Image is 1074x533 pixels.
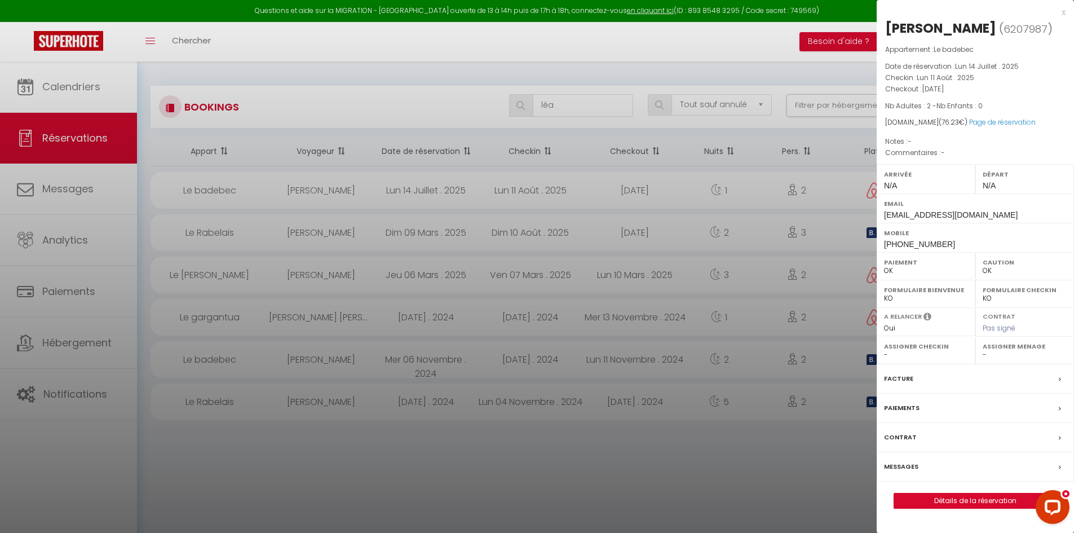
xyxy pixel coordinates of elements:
[1004,22,1048,36] span: 6207987
[983,341,1067,352] label: Assigner Menage
[917,73,974,82] span: Lun 11 Août . 2025
[1027,486,1074,533] iframe: LiveChat chat widget
[885,61,1066,72] p: Date de réservation :
[955,61,1019,71] span: Lun 14 Juillet . 2025
[983,323,1015,333] span: Pas signé
[885,147,1066,158] p: Commentaires :
[885,44,1066,55] p: Appartement :
[884,240,955,249] span: [PHONE_NUMBER]
[877,6,1066,19] div: x
[885,101,983,111] span: Nb Adultes : 2 -
[885,19,996,37] div: [PERSON_NAME]
[942,117,959,127] span: 76.23
[884,198,1067,209] label: Email
[936,101,983,111] span: Nb Enfants : 0
[983,284,1067,296] label: Formulaire Checkin
[884,210,1018,219] span: [EMAIL_ADDRESS][DOMAIN_NAME]
[934,45,974,54] span: Le badebec
[885,72,1066,83] p: Checkin :
[999,21,1053,37] span: ( )
[885,83,1066,95] p: Checkout :
[884,257,968,268] label: Paiement
[884,312,922,321] label: A relancer
[885,117,1066,128] div: [DOMAIN_NAME]
[894,494,1057,508] a: Détails de la réservation
[983,169,1067,180] label: Départ
[884,169,968,180] label: Arrivée
[884,341,968,352] label: Assigner Checkin
[894,493,1057,509] button: Détails de la réservation
[908,136,912,146] span: -
[884,402,920,414] label: Paiements
[884,431,917,443] label: Contrat
[939,117,967,127] span: ( €)
[884,227,1067,239] label: Mobile
[969,117,1036,127] a: Page de réservation
[884,181,897,190] span: N/A
[885,136,1066,147] p: Notes :
[922,84,944,94] span: [DATE]
[983,312,1015,319] label: Contrat
[884,284,968,296] label: Formulaire Bienvenue
[941,148,945,157] span: -
[983,257,1067,268] label: Caution
[884,461,918,473] label: Messages
[884,373,913,385] label: Facture
[983,181,996,190] span: N/A
[923,312,931,324] i: Sélectionner OUI si vous souhaiter envoyer les séquences de messages post-checkout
